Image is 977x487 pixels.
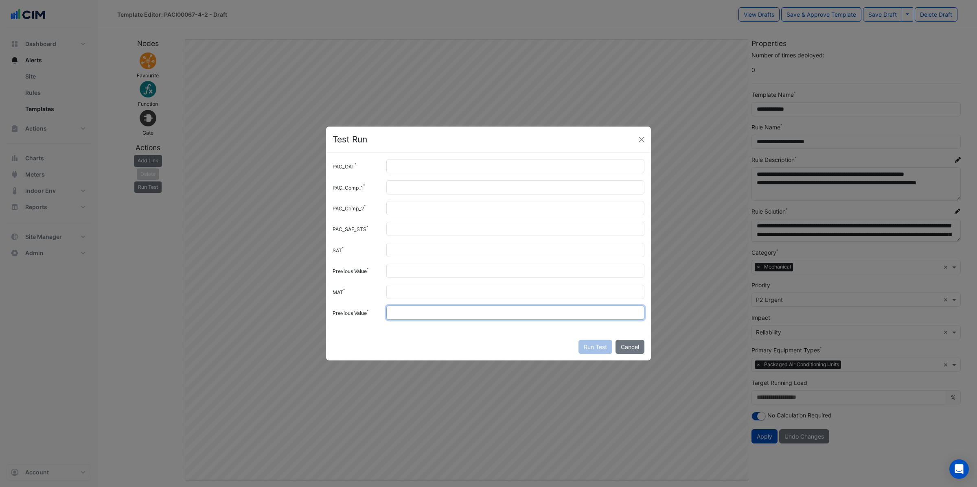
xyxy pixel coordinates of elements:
div: Open Intercom Messenger [949,459,969,479]
small: PAC_OAT [333,164,355,170]
small: Previous Value [333,310,367,316]
small: PAC_SAF_STS [333,226,366,232]
small: PAC_Comp_1 [333,185,363,191]
small: Previous Value [333,268,367,274]
h4: Test Run [333,133,367,146]
small: MAT [333,289,343,295]
button: Cancel [616,340,644,354]
small: SAT [333,247,342,253]
small: PAC_Comp_2 [333,205,364,212]
button: Close [635,133,648,146]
